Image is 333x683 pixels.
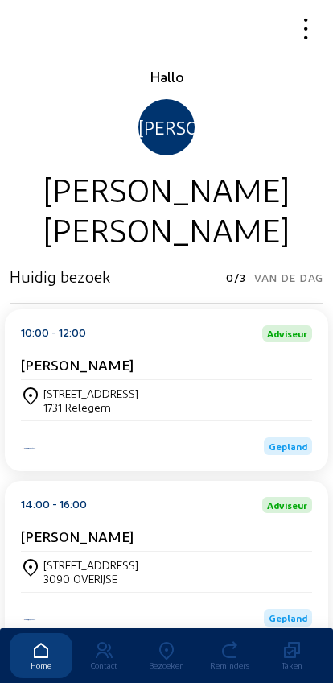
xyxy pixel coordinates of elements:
[198,660,261,670] div: Reminders
[254,267,323,289] span: Van de dag
[21,618,37,622] img: Energy Protect Ramen & Deuren
[72,633,135,678] a: Contact
[72,660,135,670] div: Contact
[43,558,138,572] div: [STREET_ADDRESS]
[10,267,110,286] h3: Huidig bezoek
[10,209,323,249] div: [PERSON_NAME]
[43,572,138,586] div: 3090 OVERIJSE
[21,497,87,513] div: 14:00 - 16:00
[43,400,138,414] div: 1731 Relegem
[261,633,323,678] a: Taken
[10,168,323,209] div: [PERSON_NAME]
[198,633,261,678] a: Reminders
[10,660,72,670] div: Home
[138,99,195,155] div: [PERSON_NAME]
[135,633,198,678] a: Bezoeken
[269,612,307,623] span: Gepland
[10,67,323,86] div: Hallo
[21,325,86,341] div: 10:00 - 12:00
[21,446,37,450] img: Energy Protect Ramen & Deuren
[10,633,72,678] a: Home
[226,267,246,289] span: 0/3
[261,660,323,670] div: Taken
[21,528,134,544] cam-card-title: [PERSON_NAME]
[267,329,307,338] span: Adviseur
[21,356,134,373] cam-card-title: [PERSON_NAME]
[267,500,307,510] span: Adviseur
[135,660,198,670] div: Bezoeken
[43,387,138,400] div: [STREET_ADDRESS]
[269,441,307,452] span: Gepland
